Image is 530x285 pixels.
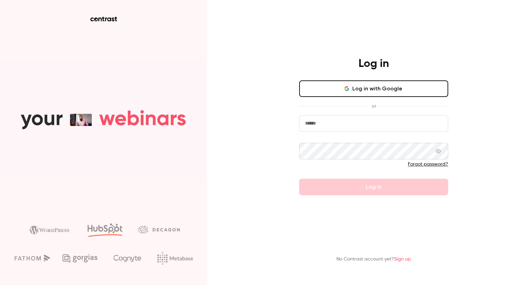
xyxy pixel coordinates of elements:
[408,162,448,167] a: Forgot password?
[299,80,448,97] button: Log in with Google
[138,226,180,233] img: decagon
[394,257,411,262] a: Sign up
[368,102,380,110] span: or
[359,57,389,71] h4: Log in
[336,256,411,263] p: No Contrast account yet?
